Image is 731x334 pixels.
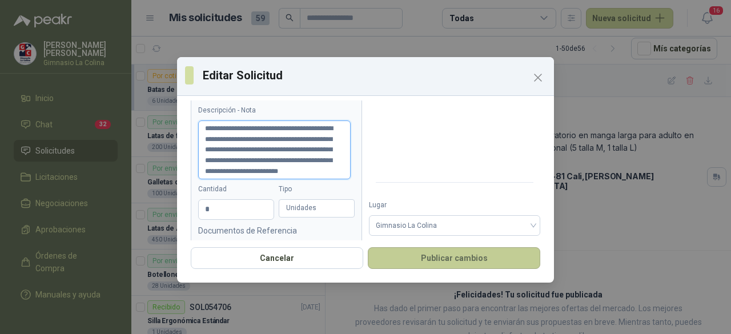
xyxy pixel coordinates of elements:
button: Publicar cambios [368,247,540,269]
label: Lugar [369,200,540,211]
button: Cancelar [191,247,363,269]
label: Descripción - Nota [198,105,355,116]
button: Close [529,69,547,87]
label: Cantidad [198,184,274,195]
p: Documentos de Referencia [198,224,355,237]
label: Tipo [279,184,355,195]
div: Unidades [279,199,355,218]
h3: Editar Solicitud [203,67,546,84]
span: Gimnasio La Colina [376,217,533,234]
